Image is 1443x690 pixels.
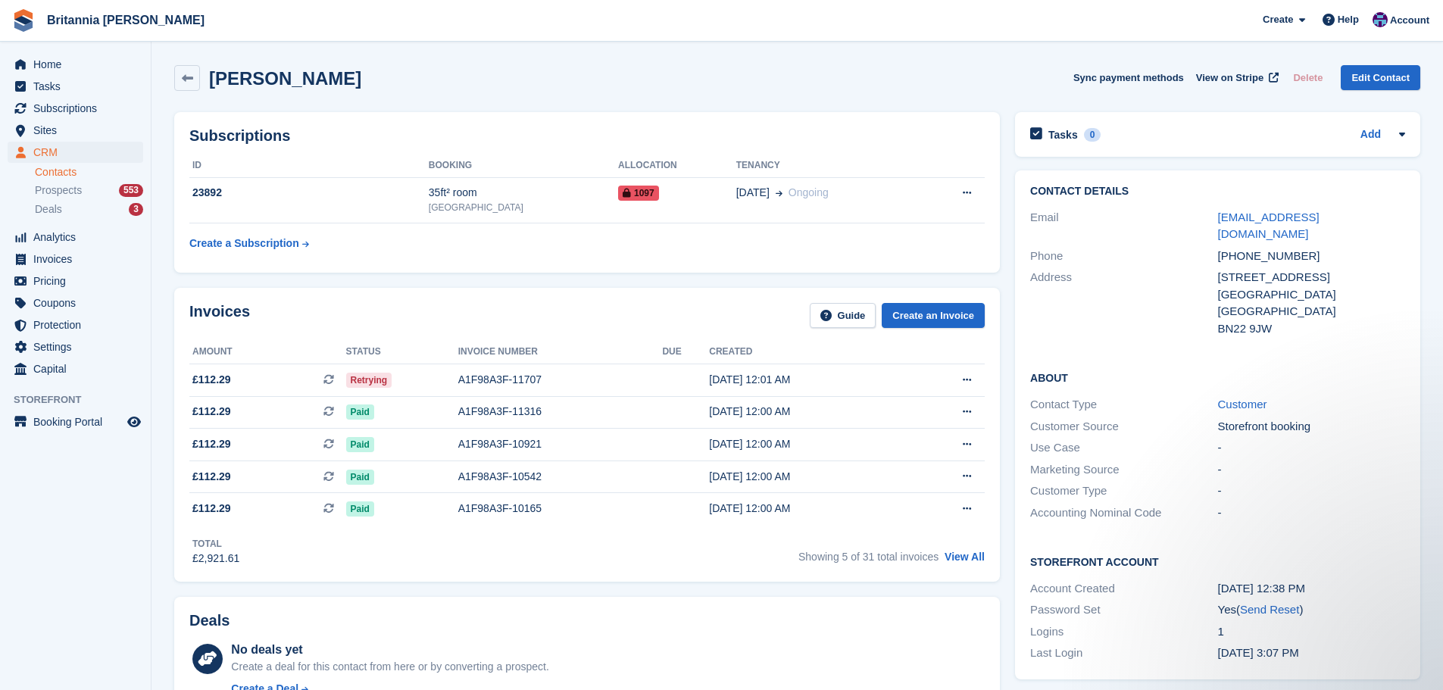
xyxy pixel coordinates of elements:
[429,185,618,201] div: 35ft² room
[789,186,829,198] span: Ongoing
[192,551,239,567] div: £2,921.61
[8,226,143,248] a: menu
[1030,461,1217,479] div: Marketing Source
[810,303,876,328] a: Guide
[35,202,62,217] span: Deals
[14,392,151,407] span: Storefront
[1218,580,1405,598] div: [DATE] 12:38 PM
[709,501,907,517] div: [DATE] 12:00 AM
[33,411,124,432] span: Booking Portal
[1218,320,1405,338] div: BN22 9JW
[1218,482,1405,500] div: -
[1218,286,1405,304] div: [GEOGRAPHIC_DATA]
[33,142,124,163] span: CRM
[125,413,143,431] a: Preview store
[709,372,907,388] div: [DATE] 12:01 AM
[192,501,231,517] span: £112.29
[119,184,143,197] div: 553
[189,236,299,251] div: Create a Subscription
[1190,65,1282,90] a: View on Stripe
[1373,12,1388,27] img: Becca Clark
[129,203,143,216] div: 3
[458,372,663,388] div: A1F98A3F-11707
[1218,418,1405,436] div: Storefront booking
[1030,209,1217,243] div: Email
[458,501,663,517] div: A1F98A3F-10165
[8,54,143,75] a: menu
[41,8,211,33] a: Britannia [PERSON_NAME]
[709,469,907,485] div: [DATE] 12:00 AM
[709,340,907,364] th: Created
[231,641,548,659] div: No deals yet
[1218,248,1405,265] div: [PHONE_NUMBER]
[33,358,124,379] span: Capital
[192,404,231,420] span: £112.29
[1030,554,1405,569] h2: Storefront Account
[736,154,921,178] th: Tenancy
[458,469,663,485] div: A1F98A3F-10542
[429,201,618,214] div: [GEOGRAPHIC_DATA]
[1218,398,1267,411] a: Customer
[1030,418,1217,436] div: Customer Source
[1360,126,1381,144] a: Add
[1030,601,1217,619] div: Password Set
[8,248,143,270] a: menu
[8,76,143,97] a: menu
[798,551,939,563] span: Showing 5 of 31 total invoices
[1218,504,1405,522] div: -
[346,340,458,364] th: Status
[8,411,143,432] a: menu
[458,436,663,452] div: A1F98A3F-10921
[1030,439,1217,457] div: Use Case
[1030,186,1405,198] h2: Contact Details
[709,436,907,452] div: [DATE] 12:00 AM
[192,436,231,452] span: £112.29
[1218,623,1405,641] div: 1
[35,183,82,198] span: Prospects
[1030,248,1217,265] div: Phone
[1030,504,1217,522] div: Accounting Nominal Code
[33,314,124,336] span: Protection
[231,659,548,675] div: Create a deal for this contact from here or by converting a prospect.
[1218,646,1299,659] time: 2023-08-24 14:07:50 UTC
[346,404,374,420] span: Paid
[458,340,663,364] th: Invoice number
[192,537,239,551] div: Total
[1218,303,1405,320] div: [GEOGRAPHIC_DATA]
[1030,370,1405,385] h2: About
[618,154,736,178] th: Allocation
[1338,12,1359,27] span: Help
[33,54,124,75] span: Home
[662,340,709,364] th: Due
[35,201,143,217] a: Deals 3
[346,437,374,452] span: Paid
[709,404,907,420] div: [DATE] 12:00 AM
[8,142,143,163] a: menu
[458,404,663,420] div: A1F98A3F-11316
[1218,211,1320,241] a: [EMAIL_ADDRESS][DOMAIN_NAME]
[189,154,429,178] th: ID
[882,303,985,328] a: Create an Invoice
[33,336,124,357] span: Settings
[429,154,618,178] th: Booking
[8,270,143,292] a: menu
[192,372,231,388] span: £112.29
[189,229,309,258] a: Create a Subscription
[192,469,231,485] span: £112.29
[189,340,346,364] th: Amount
[33,120,124,141] span: Sites
[1218,269,1405,286] div: [STREET_ADDRESS]
[1030,623,1217,641] div: Logins
[1240,603,1299,616] a: Send Reset
[1287,65,1329,90] button: Delete
[1030,645,1217,662] div: Last Login
[1341,65,1420,90] a: Edit Contact
[35,165,143,180] a: Contacts
[33,76,124,97] span: Tasks
[1218,439,1405,457] div: -
[189,612,230,629] h2: Deals
[33,226,124,248] span: Analytics
[8,98,143,119] a: menu
[346,501,374,517] span: Paid
[1084,128,1101,142] div: 0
